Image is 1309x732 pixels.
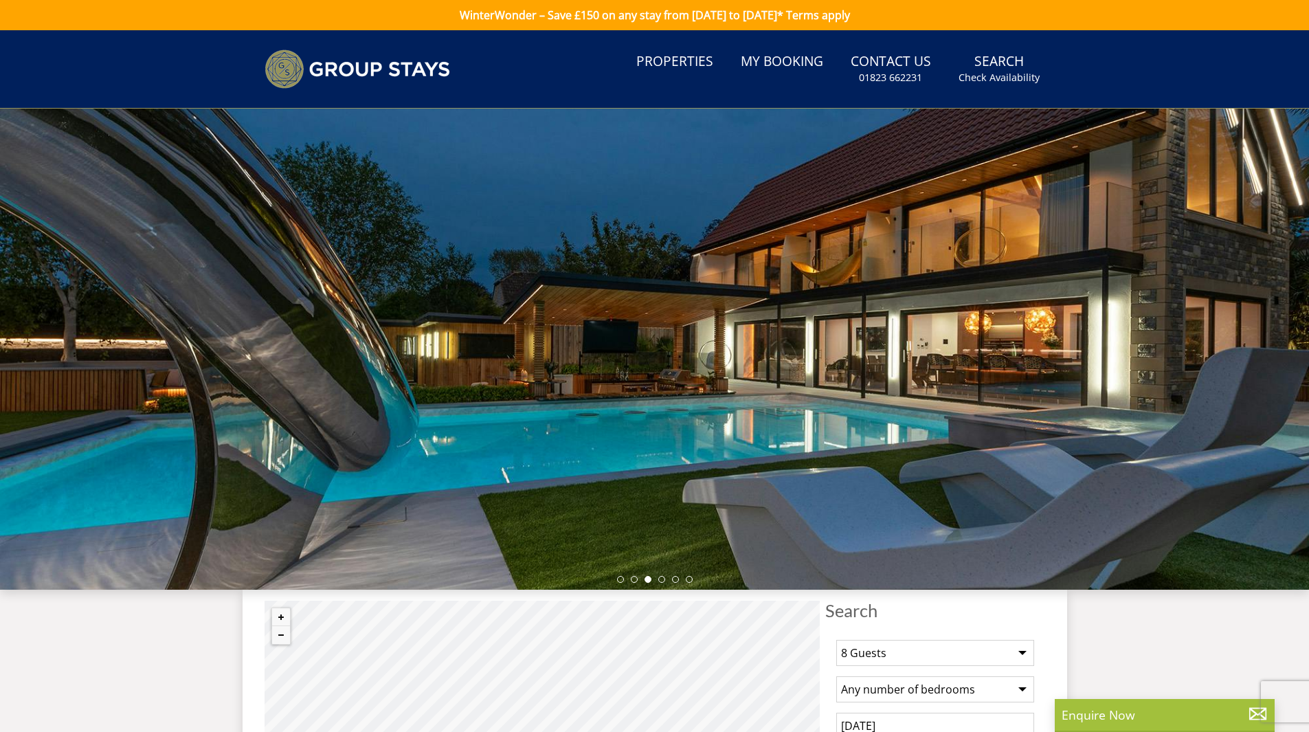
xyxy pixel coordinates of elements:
[845,47,937,91] a: Contact Us01823 662231
[825,601,1045,620] span: Search
[953,47,1045,91] a: SearchCheck Availability
[735,47,829,78] a: My Booking
[272,626,290,644] button: Zoom out
[631,47,719,78] a: Properties
[1062,706,1268,724] p: Enquire Now
[959,71,1040,85] small: Check Availability
[265,49,450,89] img: Group Stays
[859,71,922,85] small: 01823 662231
[272,608,290,626] button: Zoom in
